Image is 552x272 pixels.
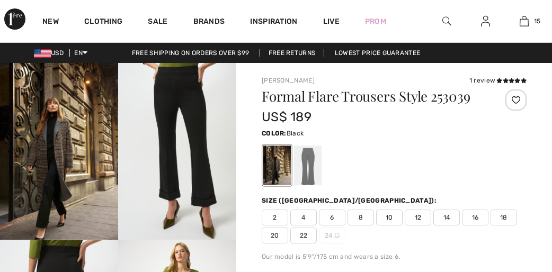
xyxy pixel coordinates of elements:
[462,210,488,225] span: 16
[262,210,288,225] span: 2
[262,196,439,205] div: Size ([GEOGRAPHIC_DATA]/[GEOGRAPHIC_DATA]):
[481,15,490,28] img: My Info
[319,210,345,225] span: 6
[74,49,87,57] span: EN
[290,210,317,225] span: 4
[118,63,236,240] img: Formal Flare Trousers Style 253039. 2
[262,77,315,84] a: [PERSON_NAME]
[534,16,541,26] span: 15
[334,233,340,238] img: ring-m.svg
[123,49,258,57] a: Free shipping on orders over $99
[294,146,322,185] div: Grey melange
[34,49,51,58] img: US Dollar
[250,17,297,28] span: Inspiration
[287,130,304,137] span: Black
[323,16,340,27] a: Live
[290,228,317,243] span: 22
[469,76,527,85] div: 1 review
[520,15,529,28] img: My Bag
[193,17,225,28] a: Brands
[262,228,288,243] span: 20
[34,49,68,57] span: USD
[262,89,483,103] h1: Formal Flare Trousers Style 253039
[260,49,325,57] a: Free Returns
[84,17,122,28] a: Clothing
[473,15,498,28] a: Sign In
[42,17,59,28] a: New
[319,228,345,243] span: 24
[326,49,429,57] a: Lowest Price Guarantee
[376,210,403,225] span: 10
[442,15,451,28] img: search the website
[262,252,527,261] div: Our model is 5'9"/175 cm and wears a size 6.
[505,15,543,28] a: 15
[348,210,374,225] span: 8
[263,146,291,185] div: Black
[405,210,431,225] span: 12
[262,130,287,137] span: Color:
[148,17,167,28] a: Sale
[4,8,25,30] img: 1ère Avenue
[365,16,386,27] a: Prom
[433,210,460,225] span: 14
[262,110,311,124] span: US$ 189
